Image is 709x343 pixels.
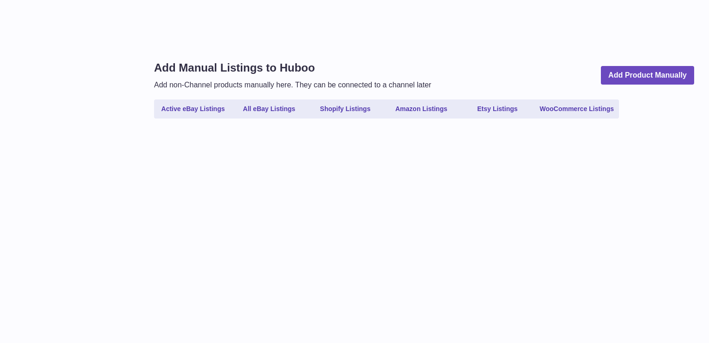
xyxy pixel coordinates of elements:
a: Shopify Listings [308,101,382,117]
p: Add non-Channel products manually here. They can be connected to a channel later [154,80,431,90]
a: WooCommerce Listings [536,101,617,117]
a: All eBay Listings [232,101,306,117]
a: Active eBay Listings [156,101,230,117]
a: Add Product Manually [601,66,694,85]
h1: Add Manual Listings to Huboo [154,60,431,75]
a: Etsy Listings [460,101,535,117]
a: Amazon Listings [384,101,458,117]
